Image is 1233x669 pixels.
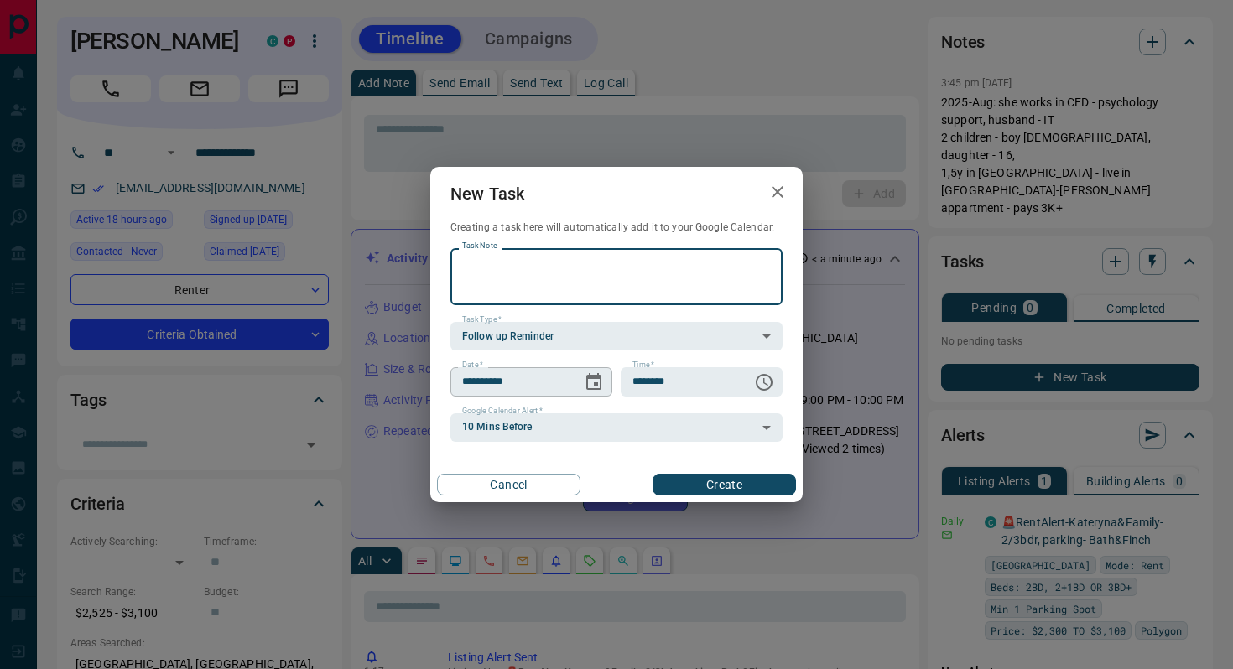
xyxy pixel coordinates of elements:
[450,220,783,235] p: Creating a task here will automatically add it to your Google Calendar.
[430,167,544,220] h2: New Task
[437,474,580,495] button: Cancel
[632,360,654,371] label: Time
[462,406,543,417] label: Google Calendar Alert
[450,322,783,350] div: Follow up Reminder
[450,413,783,442] div: 10 Mins Before
[653,474,796,495] button: Create
[577,366,611,399] button: Choose date, selected date is Aug 19, 2025
[462,360,483,371] label: Date
[462,241,497,252] label: Task Note
[462,314,502,325] label: Task Type
[747,366,781,399] button: Choose time, selected time is 6:00 AM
